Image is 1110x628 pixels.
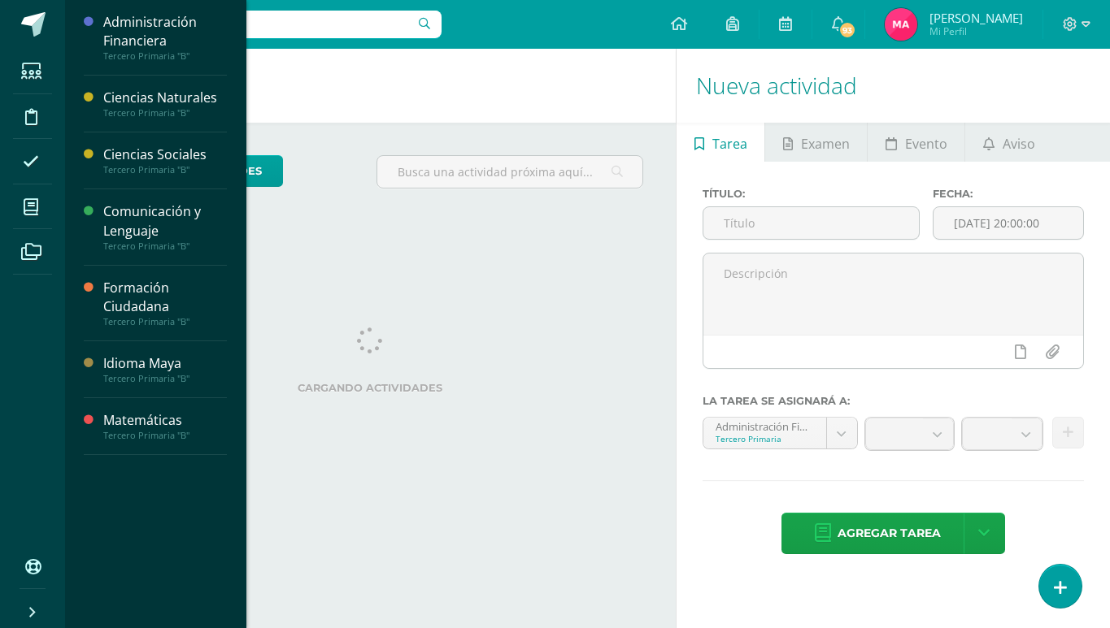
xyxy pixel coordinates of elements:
a: Administración FinancieraTercero Primaria "B" [103,13,227,62]
a: Comunicación y LenguajeTercero Primaria "B" [103,202,227,251]
span: 93 [838,21,856,39]
div: Tercero Primaria "B" [103,430,227,441]
span: Tarea [712,124,747,163]
a: Idioma MayaTercero Primaria "B" [103,354,227,384]
a: Ciencias NaturalesTercero Primaria "B" [103,89,227,119]
div: Administración Financiera 'B' [716,418,814,433]
span: Mi Perfil [929,24,1023,38]
a: MatemáticasTercero Primaria "B" [103,411,227,441]
div: Matemáticas [103,411,227,430]
div: Comunicación y Lenguaje [103,202,227,240]
input: Busca un usuario... [76,11,442,38]
span: Examen [801,124,850,163]
div: Formación Ciudadana [103,279,227,316]
span: Evento [905,124,947,163]
span: Aviso [1003,124,1035,163]
span: Agregar tarea [838,513,941,553]
label: Cargando actividades [98,382,643,394]
div: Idioma Maya [103,354,227,373]
div: Tercero Primaria "B" [103,316,227,327]
div: Administración Financiera [103,13,227,50]
a: Formación CiudadanaTercero Primaria "B" [103,279,227,327]
h1: Actividades [85,49,656,123]
input: Título [703,207,919,239]
div: Tercero Primaria "B" [103,107,227,119]
label: La tarea se asignará a: [703,395,1084,407]
a: Tarea [677,123,764,162]
a: Evento [868,123,964,162]
a: Administración Financiera 'B'Tercero Primaria [703,418,857,448]
img: dcd6c8e5cba0ed3ca421f50efd6d783e.png [885,8,917,41]
input: Fecha de entrega [934,207,1083,239]
label: Fecha: [933,188,1084,200]
label: Título: [703,188,920,200]
h1: Nueva actividad [696,49,1090,123]
div: Ciencias Sociales [103,145,227,164]
div: Tercero Primaria "B" [103,164,227,175]
div: Tercero Primaria [716,433,814,444]
a: Examen [765,123,867,162]
div: Tercero Primaria "B" [103,50,227,62]
a: Ciencias SocialesTercero Primaria "B" [103,145,227,175]
span: [PERSON_NAME] [929,10,1023,26]
a: Aviso [965,123,1052,162]
input: Busca una actividad próxima aquí... [377,156,642,188]
div: Tercero Primaria "B" [103,240,227,252]
div: Tercero Primaria "B" [103,373,227,384]
div: Ciencias Naturales [103,89,227,107]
